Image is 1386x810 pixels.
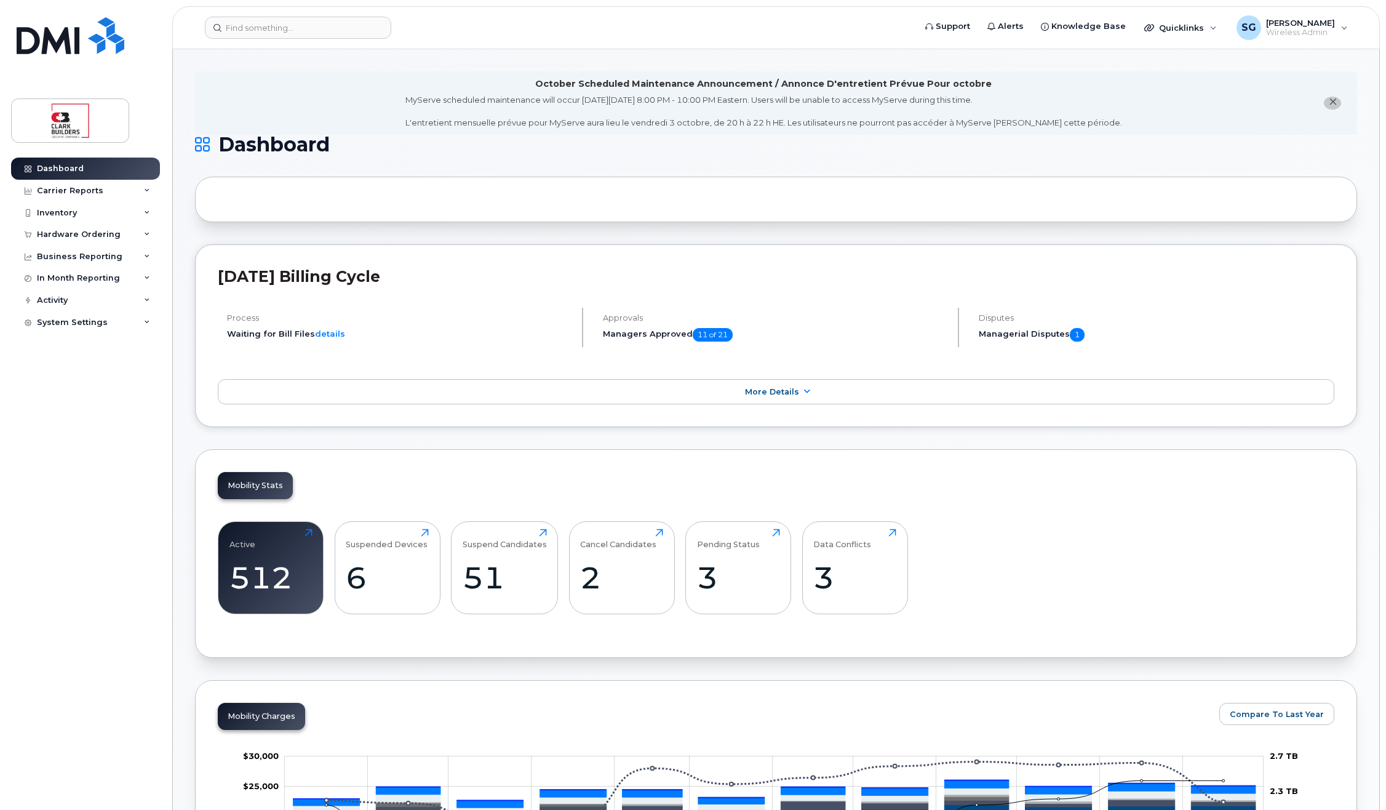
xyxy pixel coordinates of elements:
li: Waiting for Bill Files [227,328,572,340]
div: 51 [463,559,547,596]
span: 11 of 21 [693,328,733,342]
a: details [315,329,345,339]
div: MyServe scheduled maintenance will occur [DATE][DATE] 8:00 PM - 10:00 PM Eastern. Users will be u... [405,94,1122,129]
h4: Disputes [979,313,1334,323]
a: Cancel Candidates2 [580,529,663,607]
tspan: 2.7 TB [1270,751,1298,761]
h5: Managerial Disputes [979,328,1334,342]
span: More Details [745,387,799,396]
div: Data Conflicts [813,529,871,549]
h2: [DATE] Billing Cycle [218,267,1334,286]
span: 1 [1070,328,1085,342]
div: Pending Status [697,529,760,549]
g: $0 [243,781,279,791]
h4: Approvals [603,313,947,323]
div: Suspended Devices [346,529,428,549]
div: 2 [580,559,663,596]
a: Active512 [229,529,313,607]
div: 6 [346,559,429,596]
div: Active [229,529,255,549]
div: Suspend Candidates [463,529,547,549]
button: Compare To Last Year [1219,703,1334,725]
button: close notification [1324,97,1341,110]
div: 3 [813,559,896,596]
span: Compare To Last Year [1230,708,1324,720]
a: Data Conflicts3 [813,529,896,607]
span: Dashboard [218,135,330,154]
a: Suspend Candidates51 [463,529,547,607]
a: Suspended Devices6 [346,529,429,607]
div: October Scheduled Maintenance Announcement / Annonce D'entretient Prévue Pour octobre [535,78,992,90]
h4: Process [227,313,572,323]
div: Cancel Candidates [580,529,656,549]
a: Pending Status3 [697,529,780,607]
tspan: 2.3 TB [1270,786,1298,796]
iframe: Messenger Launcher [1332,756,1377,801]
div: 512 [229,559,313,596]
g: $0 [243,751,279,761]
h5: Managers Approved [603,328,947,342]
tspan: $30,000 [243,751,279,761]
div: 3 [697,559,780,596]
tspan: $25,000 [243,781,279,791]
